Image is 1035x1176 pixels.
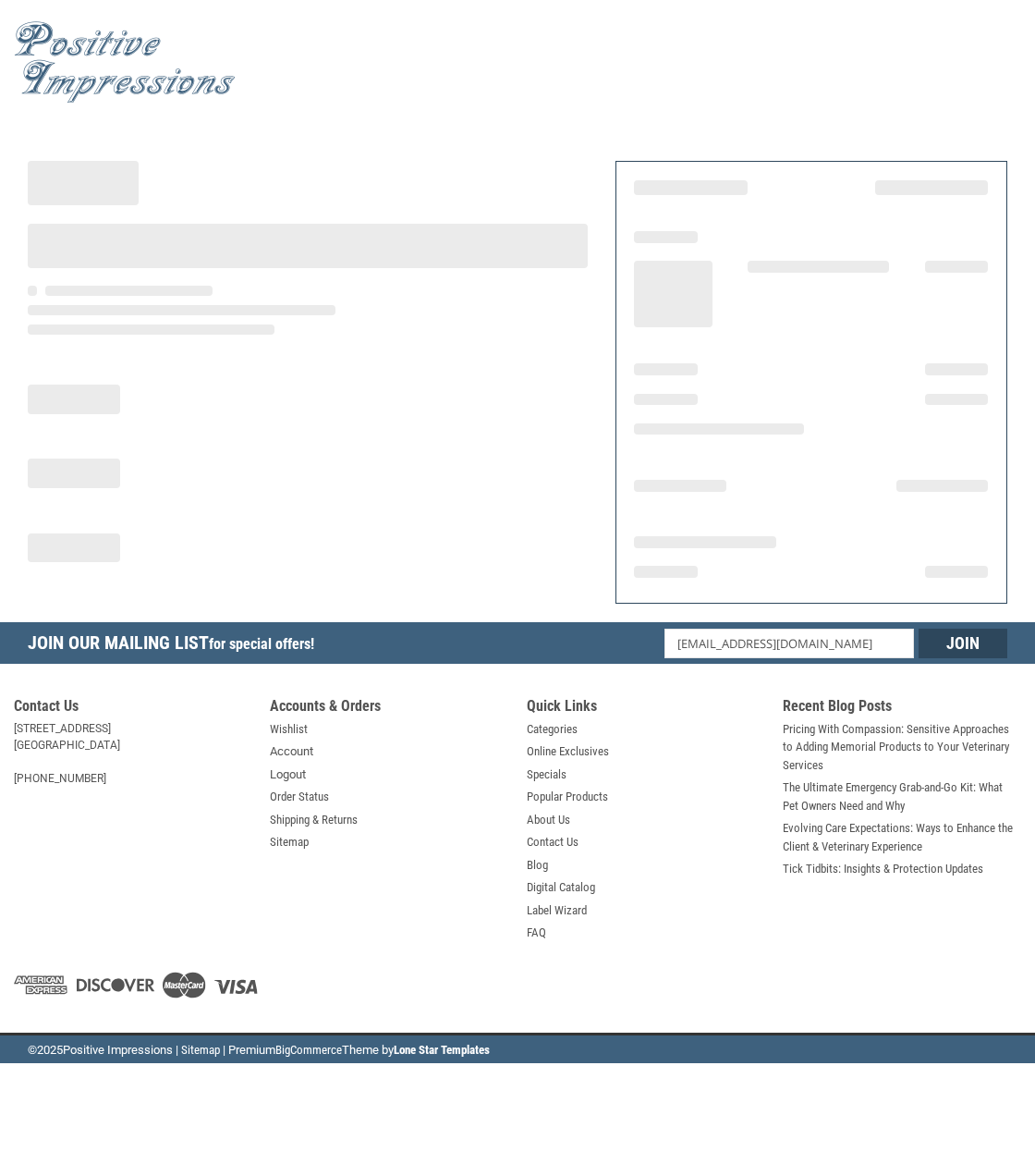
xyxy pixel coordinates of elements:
a: Pricing With Compassion: Sensitive Approaches to Adding Memorial Products to Your Veterinary Serv... [783,720,1021,775]
a: Tick Tidbits: Insights & Protection Updates [783,860,983,878]
h5: Quick Links [527,697,765,720]
a: Contact Us [527,833,578,851]
h5: Recent Blog Posts [783,697,1021,720]
span: © Positive Impressions [28,1043,173,1057]
a: Online Exclusives [527,742,609,761]
span: for special offers! [209,635,314,653]
a: Lone Star Templates [394,1043,490,1057]
h5: Join Our Mailing List [28,622,323,669]
address: [STREET_ADDRESS] [GEOGRAPHIC_DATA] [PHONE_NUMBER] [14,720,252,787]
li: | Premium Theme by [223,1041,490,1064]
a: Popular Products [527,788,608,806]
a: Shipping & Returns [270,811,358,829]
img: Positive Impressions [14,21,236,104]
input: Join [919,629,1007,658]
a: About Us [527,811,570,829]
a: Blog [527,856,548,875]
a: Wishlist [270,720,308,739]
a: Logout [270,766,306,784]
span: 2025 [37,1043,63,1057]
a: Account [270,742,313,761]
a: BigCommerce [275,1043,342,1057]
a: | Sitemap [176,1043,220,1057]
a: Specials [527,766,566,784]
h5: Contact Us [14,697,252,720]
a: Sitemap [270,833,309,851]
a: FAQ [527,924,546,942]
a: Digital Catalog [527,878,595,897]
a: Categories [527,720,578,739]
input: Email [664,629,914,658]
a: The Ultimate Emergency Grab-and-Go Kit: What Pet Owners Need and Why [783,778,1021,815]
a: Order Status [270,788,329,806]
a: Evolving Care Expectations: Ways to Enhance the Client & Veterinary Experience [783,819,1021,855]
a: Label Wizard [527,901,587,920]
h5: Accounts & Orders [270,697,508,720]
